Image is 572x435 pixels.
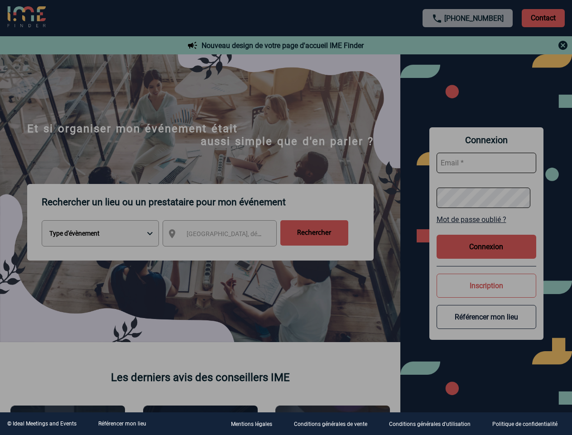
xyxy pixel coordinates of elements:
[382,420,485,428] a: Conditions générales d'utilisation
[224,420,287,428] a: Mentions légales
[389,421,471,428] p: Conditions générales d'utilisation
[485,420,572,428] a: Politique de confidentialité
[492,421,558,428] p: Politique de confidentialité
[231,421,272,428] p: Mentions légales
[294,421,367,428] p: Conditions générales de vente
[287,420,382,428] a: Conditions générales de vente
[7,420,77,427] div: © Ideal Meetings and Events
[98,420,146,427] a: Référencer mon lieu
